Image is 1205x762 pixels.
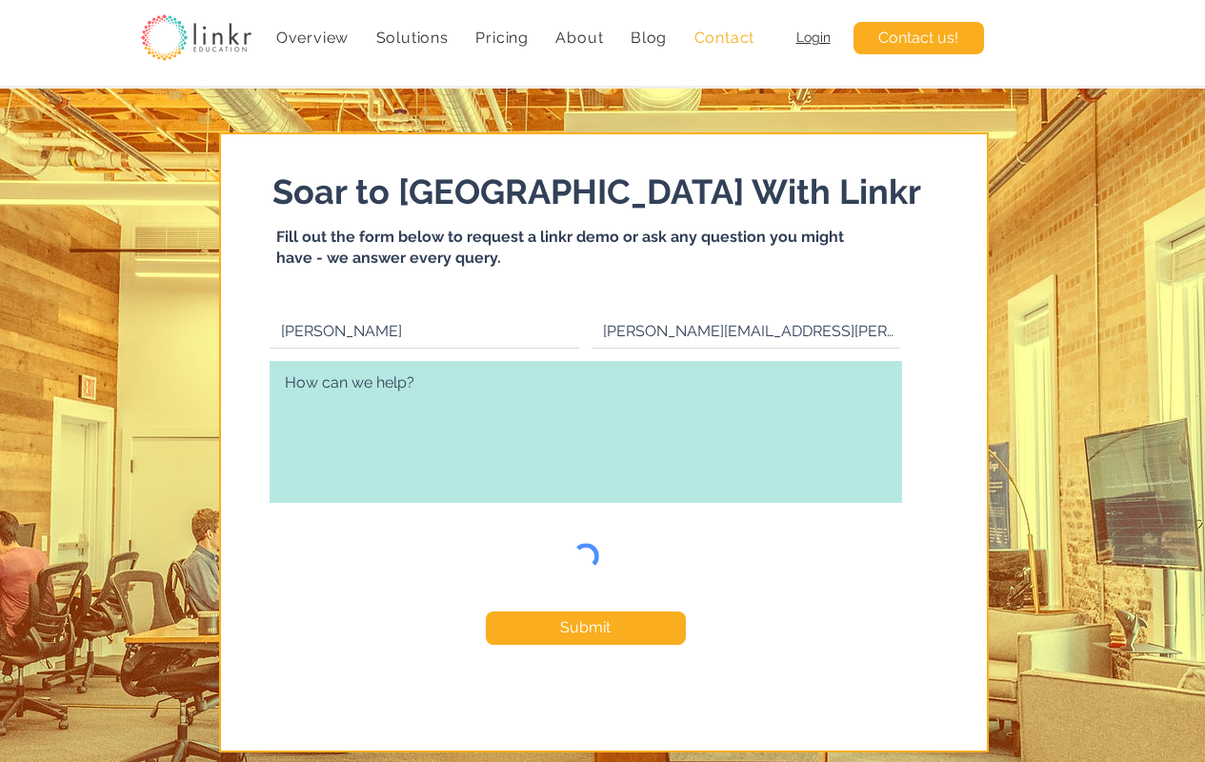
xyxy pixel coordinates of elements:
[141,14,251,61] img: linkr_logo_transparentbg.png
[592,315,900,349] input: Your email
[854,22,984,54] a: Contact us!
[684,19,764,56] a: Contact
[270,315,579,349] input: Your name
[267,19,765,56] nav: Site
[546,19,613,56] div: About
[376,29,449,47] span: Solutions
[555,29,603,47] span: About
[475,29,529,47] span: Pricing
[621,19,677,56] a: Blog
[560,617,611,638] span: Submit
[631,29,667,47] span: Blog
[366,19,458,56] div: Solutions
[878,28,958,49] span: Contact us!
[276,228,844,267] span: Fill out the form below to request a linkr demo or ask any question you might have - we answer ev...
[272,171,921,211] span: Soar to [GEOGRAPHIC_DATA] With Linkr
[796,30,831,45] a: Login
[267,19,359,56] a: Overview
[466,19,538,56] a: Pricing
[276,29,349,47] span: Overview
[486,612,686,645] button: Submit
[694,29,755,47] span: Contact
